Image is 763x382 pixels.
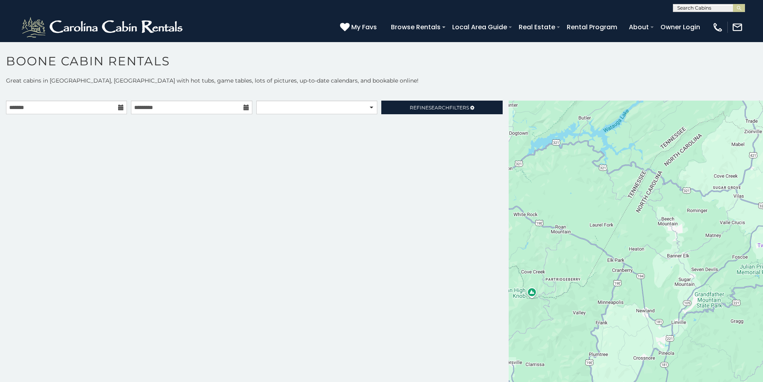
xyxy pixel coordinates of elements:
span: Refine Filters [410,105,469,111]
img: phone-regular-white.png [712,22,723,33]
span: My Favs [351,22,377,32]
a: Rental Program [563,20,621,34]
a: RefineSearchFilters [381,101,502,114]
a: Local Area Guide [448,20,511,34]
a: My Favs [340,22,379,32]
img: White-1-2.png [20,15,186,39]
a: Browse Rentals [387,20,445,34]
img: mail-regular-white.png [732,22,743,33]
a: Owner Login [656,20,704,34]
a: Real Estate [515,20,559,34]
span: Search [429,105,449,111]
a: About [625,20,653,34]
